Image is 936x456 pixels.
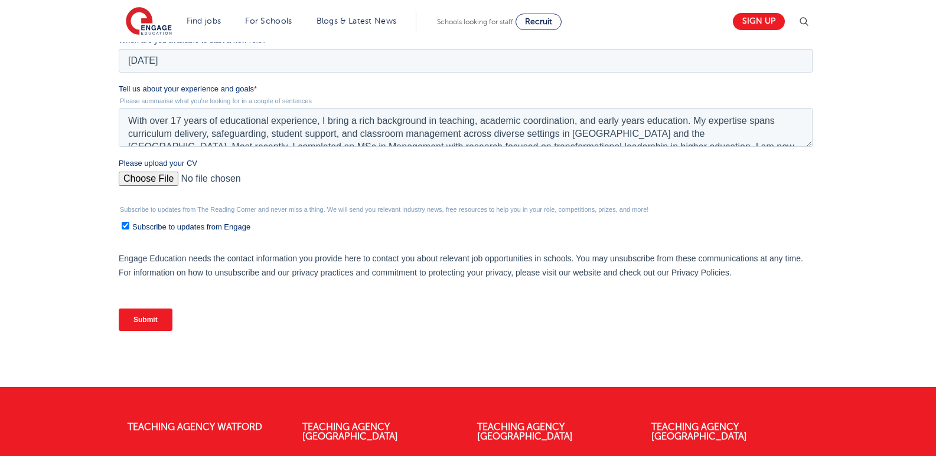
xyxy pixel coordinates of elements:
span: Recruit [525,17,552,26]
a: Sign up [733,13,785,30]
a: Teaching Agency [GEOGRAPHIC_DATA] [651,422,747,442]
a: Recruit [516,14,562,30]
a: Find jobs [187,17,221,25]
input: Subscribe to updates from Engage [3,405,11,413]
input: *Last name [350,2,694,26]
a: Teaching Agency Watford [128,422,262,432]
a: Blogs & Latest News [317,17,397,25]
input: *Contact Number [350,39,694,63]
span: Subscribe to updates from Engage [14,406,132,415]
a: Teaching Agency [GEOGRAPHIC_DATA] [477,422,573,442]
span: Schools looking for staff [437,18,513,26]
img: Engage Education [126,7,172,37]
a: For Schools [245,17,292,25]
a: Teaching Agency [GEOGRAPHIC_DATA] [302,422,398,442]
